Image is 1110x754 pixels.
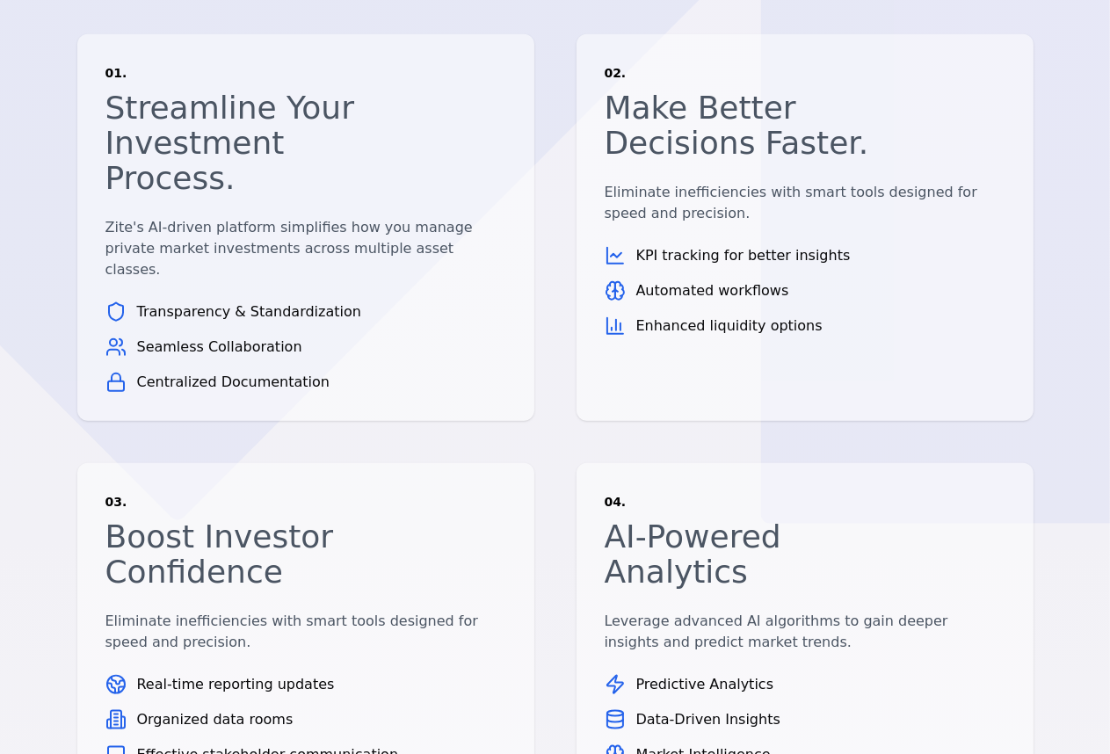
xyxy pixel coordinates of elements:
h3: Make Better Decisions Faster. [605,91,872,161]
span: KPI tracking for better insights [636,245,851,266]
p: Zite's AI-driven platform simplifies how you manage private market investments across multiple as... [105,217,506,280]
span: Data-Driven Insights [636,709,780,730]
span: Transparency & Standardization [137,301,361,323]
span: Automated workflows [636,280,789,301]
span: 04. [605,495,627,509]
p: Eliminate inefficiencies with smart tools designed for speed and precision. [605,182,1005,224]
h3: Streamline Your Investment Process. [105,91,373,196]
span: Real-time reporting updates [137,674,335,695]
span: Organized data rooms [137,709,294,730]
span: 03. [105,495,127,509]
p: Leverage advanced AI algorithms to gain deeper insights and predict market trends. [605,611,1005,653]
span: Centralized Documentation [137,372,330,393]
span: Enhanced liquidity options [636,315,823,337]
p: Eliminate inefficiencies with smart tools designed for speed and precision. [105,611,506,653]
span: Seamless Collaboration [137,337,302,358]
h3: Boost Investor Confidence [105,519,373,590]
span: Predictive Analytics [636,674,774,695]
h3: AI-Powered Analytics [605,519,872,590]
span: 02. [605,66,627,80]
span: 01. [105,66,127,80]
